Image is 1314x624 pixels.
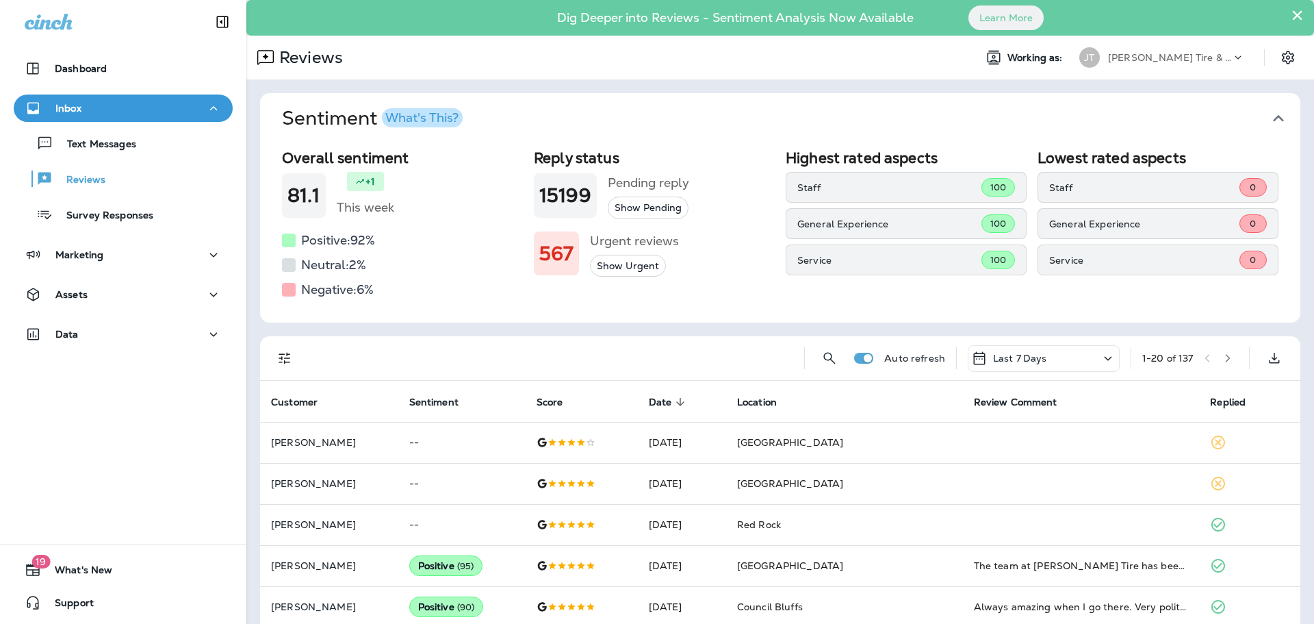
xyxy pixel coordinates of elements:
p: Data [55,329,79,340]
button: Reviews [14,164,233,193]
h1: 81.1 [287,184,320,207]
span: Customer [271,397,318,408]
span: 0 [1250,254,1256,266]
span: 19 [31,555,50,569]
h2: Lowest rated aspects [1038,149,1278,166]
span: 0 [1250,182,1256,193]
p: +1 [365,175,375,188]
button: Survey Responses [14,200,233,229]
div: Positive [409,597,484,617]
h1: Sentiment [282,107,463,130]
span: Replied [1210,396,1263,408]
span: Score [537,397,563,408]
button: Filters [271,345,298,372]
p: Auto refresh [884,353,945,364]
div: The team at Jensen Tire has been taking care of the service work on all my vehicles for over 40 y... [974,559,1189,573]
td: [DATE] [638,504,726,545]
p: Last 7 Days [993,353,1047,364]
button: Inbox [14,95,233,122]
td: [DATE] [638,545,726,586]
span: [GEOGRAPHIC_DATA] [737,477,843,490]
button: Marketing [14,241,233,269]
button: Text Messages [14,129,233,158]
span: ( 95 ) [457,560,474,572]
p: Dashboard [55,63,107,74]
h1: 15199 [539,184,591,207]
td: -- [398,504,526,545]
div: Positive [409,556,483,576]
p: Staff [797,182,981,193]
span: 100 [990,182,1006,193]
span: Sentiment [409,397,459,408]
p: [PERSON_NAME] [271,560,387,571]
p: [PERSON_NAME] [271,478,387,489]
span: Red Rock [737,519,781,531]
p: [PERSON_NAME] Tire & Auto [1108,52,1231,63]
p: General Experience [797,219,981,229]
span: Date [649,396,690,408]
button: What's This? [382,108,463,127]
span: Sentiment [409,396,476,408]
button: 19What's New [14,556,233,584]
button: Show Pending [608,197,688,219]
p: Survey Responses [53,210,153,223]
h5: Neutral: 2 % [301,254,366,276]
span: [GEOGRAPHIC_DATA] [737,436,843,449]
span: Working as: [1007,52,1066,64]
h2: Highest rated aspects [786,149,1027,166]
p: Marketing [55,249,103,260]
span: What's New [41,564,112,581]
div: SentimentWhat's This? [260,144,1300,323]
h5: This week [337,197,394,219]
span: Review Comment [974,397,1057,408]
button: Close [1291,4,1304,26]
p: [PERSON_NAME] [271,601,387,612]
button: Settings [1276,45,1300,70]
span: Support [41,597,94,614]
span: Replied [1210,397,1246,408]
span: Location [737,397,777,408]
div: 1 - 20 of 137 [1142,353,1194,364]
td: [DATE] [638,422,726,463]
p: General Experience [1049,219,1239,229]
span: [GEOGRAPHIC_DATA] [737,560,843,572]
div: JT [1079,47,1100,68]
p: [PERSON_NAME] [271,437,387,448]
h5: Negative: 6 % [301,279,374,301]
span: 0 [1250,218,1256,229]
span: Council Bluffs [737,601,803,613]
td: -- [398,463,526,504]
h2: Overall sentiment [282,149,523,166]
td: [DATE] [638,463,726,504]
span: Customer [271,396,335,408]
h5: Urgent reviews [590,230,679,252]
p: Reviews [53,174,105,187]
button: Collapse Sidebar [203,8,242,36]
p: Service [1049,255,1239,266]
button: Show Urgent [590,255,666,277]
td: -- [398,422,526,463]
p: Staff [1049,182,1239,193]
p: Dig Deeper into Reviews - Sentiment Analysis Now Available [517,16,953,20]
span: Review Comment [974,396,1075,408]
button: Data [14,321,233,348]
div: Always amazing when I go there. Very polite and always informs me of what it going on. [974,600,1189,614]
p: Reviews [274,47,343,68]
h5: Pending reply [608,172,689,194]
button: Export as CSV [1261,345,1288,372]
p: Inbox [55,103,81,114]
p: Text Messages [53,138,136,151]
h2: Reply status [534,149,775,166]
span: 100 [990,218,1006,229]
p: [PERSON_NAME] [271,519,387,530]
span: Location [737,396,795,408]
button: Dashboard [14,55,233,82]
span: Score [537,396,581,408]
span: ( 90 ) [457,601,475,613]
h5: Positive: 92 % [301,229,375,251]
button: Search Reviews [816,345,843,372]
button: Learn More [968,5,1044,30]
button: Support [14,589,233,616]
p: Service [797,255,981,266]
h1: 567 [539,242,574,265]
